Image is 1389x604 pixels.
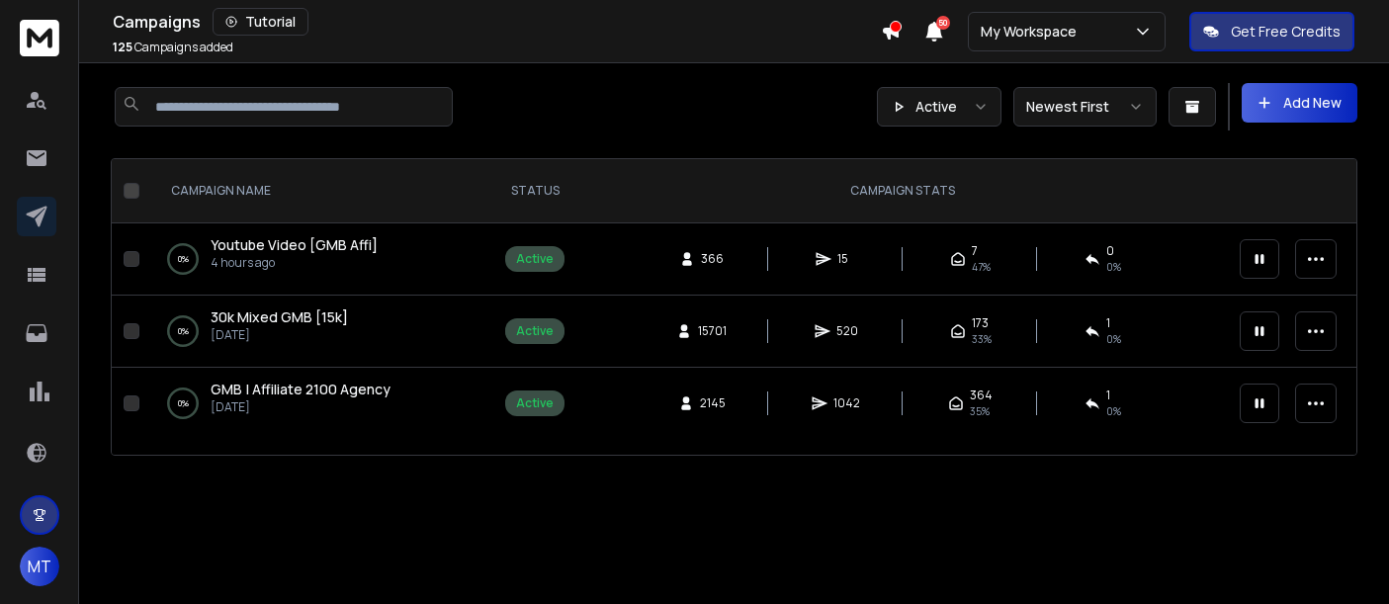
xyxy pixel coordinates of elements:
span: 520 [836,323,858,339]
span: 35 % [970,403,990,419]
span: 0 % [1106,331,1121,347]
p: 0 % [178,321,189,341]
td: 0%30k Mixed GMB [15k][DATE] [147,296,493,368]
p: [DATE] [211,327,348,343]
span: 15 [837,251,857,267]
p: Get Free Credits [1231,22,1341,42]
p: Active [915,97,957,117]
a: GMB | Affiliate 2100 Agency [211,380,391,399]
a: 30k Mixed GMB [15k] [211,307,348,327]
button: Newest First [1013,87,1157,127]
button: Tutorial [213,8,308,36]
button: Add New [1242,83,1357,123]
span: Youtube Video [GMB Affi] [211,235,378,254]
span: 366 [701,251,724,267]
span: 125 [113,39,132,55]
span: 173 [972,315,989,331]
span: GMB | Affiliate 2100 Agency [211,380,391,398]
span: 33 % [972,331,992,347]
p: [DATE] [211,399,391,415]
button: Get Free Credits [1189,12,1354,51]
span: 50 [936,16,950,30]
span: 47 % [972,259,991,275]
span: 1 [1106,388,1110,403]
p: 4 hours ago [211,255,378,271]
span: 1042 [833,395,860,411]
span: 1 [1106,315,1110,331]
p: 0 % [178,393,189,413]
span: 364 [970,388,993,403]
div: Active [516,251,554,267]
span: 0 % [1106,259,1121,275]
span: 30k Mixed GMB [15k] [211,307,348,326]
span: 0 % [1106,403,1121,419]
p: My Workspace [981,22,1085,42]
div: Active [516,395,554,411]
th: CAMPAIGN NAME [147,159,493,223]
p: 0 % [178,249,189,269]
th: CAMPAIGN STATS [576,159,1228,223]
button: MT [20,547,59,586]
p: Campaigns added [113,40,233,55]
span: 2145 [700,395,726,411]
span: 7 [972,243,978,259]
span: 0 [1106,243,1114,259]
td: 0%GMB | Affiliate 2100 Agency[DATE] [147,368,493,440]
span: 15701 [698,323,727,339]
th: STATUS [493,159,576,223]
div: Active [516,323,554,339]
td: 0%Youtube Video [GMB Affi]4 hours ago [147,223,493,296]
a: Youtube Video [GMB Affi] [211,235,378,255]
div: Campaigns [113,8,881,36]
